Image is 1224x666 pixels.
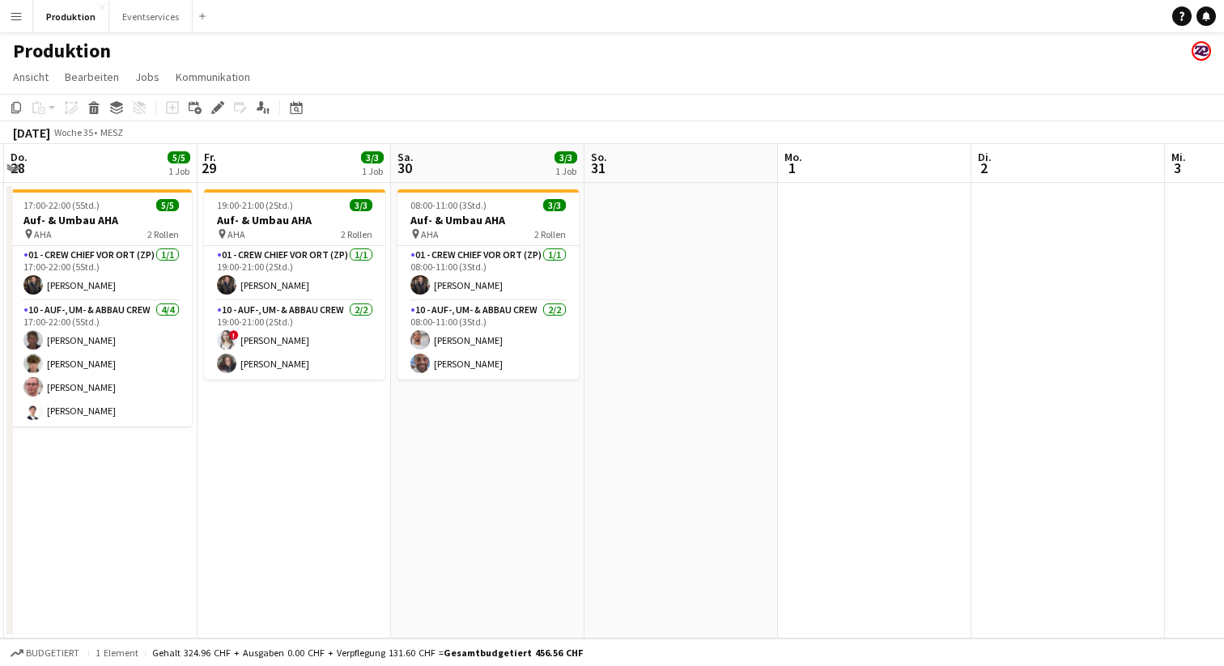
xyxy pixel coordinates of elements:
[26,647,79,659] span: Budgetiert
[152,647,583,659] div: Gehalt 324.96 CHF + Ausgaben 0.00 CHF + Verpflegung 131.60 CHF =
[8,644,82,662] button: Budgetiert
[109,1,193,32] button: Eventservices
[135,70,159,84] span: Jobs
[33,1,109,32] button: Produktion
[176,70,250,84] span: Kommunikation
[129,66,166,87] a: Jobs
[444,647,583,659] span: Gesamtbudgetiert 456.56 CHF
[1192,41,1211,61] app-user-avatar: Team Zeitpol
[13,39,111,63] h1: Produktion
[96,647,138,659] span: 1 Element
[58,66,125,87] a: Bearbeiten
[13,125,50,141] div: [DATE]
[6,66,55,87] a: Ansicht
[169,66,257,87] a: Kommunikation
[100,126,123,138] div: MESZ
[13,70,49,84] span: Ansicht
[65,70,119,84] span: Bearbeiten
